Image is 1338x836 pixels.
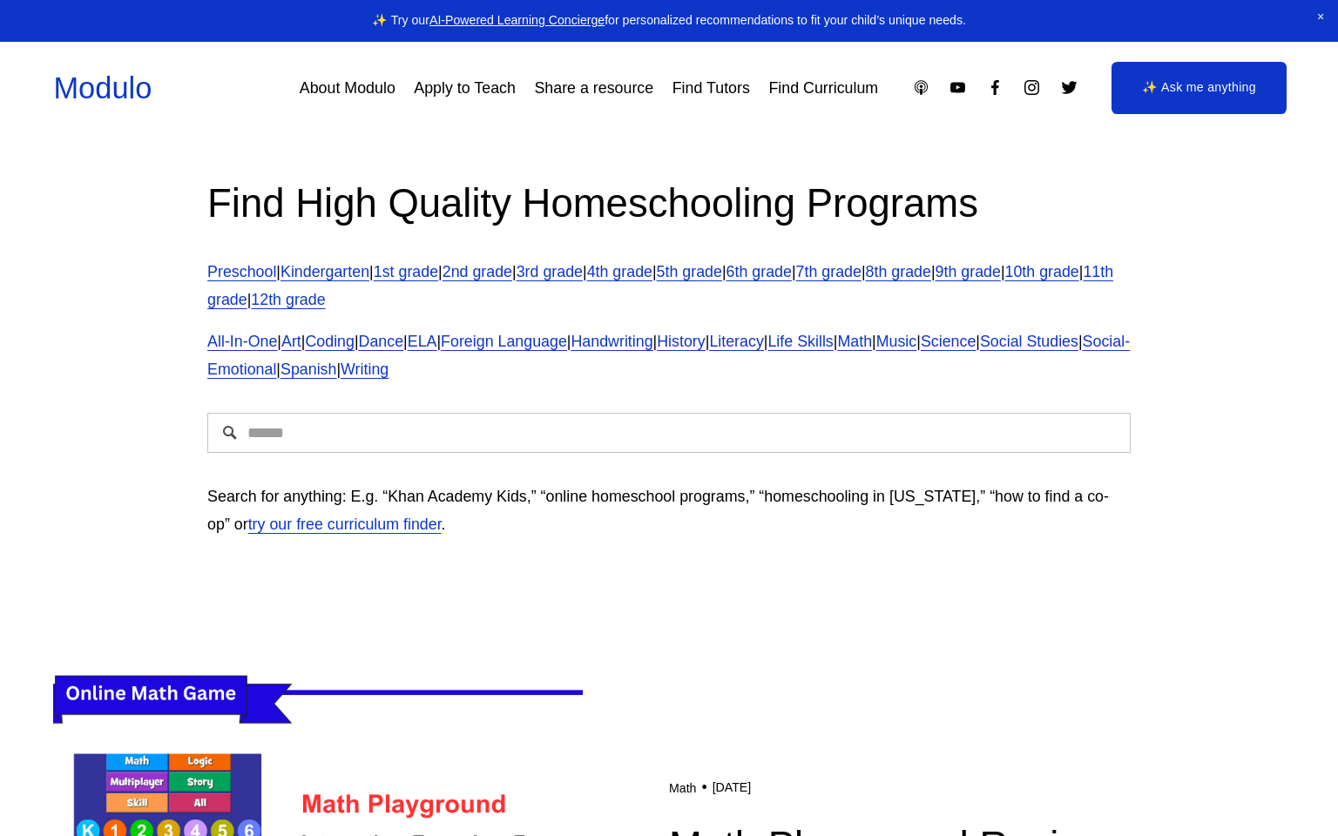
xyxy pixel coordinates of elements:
[571,333,652,350] a: Handwriting
[281,333,301,350] a: Art
[709,333,763,350] a: Literacy
[587,263,652,280] a: 4th grade
[207,327,1131,383] p: | | | | | | | | | | | | | | | |
[207,178,1131,230] h2: Find High Quality Homeschooling Programs
[866,263,931,280] a: 8th grade
[441,333,567,350] a: Foreign Language
[534,72,653,104] a: Share a resource
[936,263,1001,280] a: 9th grade
[359,333,404,350] a: Dance
[207,263,276,280] a: Preschool
[657,263,722,280] a: 5th grade
[980,333,1078,350] a: Social Studies
[300,72,395,104] a: About Modulo
[767,333,833,350] a: Life Skills
[429,13,605,27] a: AI-Powered Learning Concierge
[53,71,152,104] a: Modulo
[1005,263,1079,280] a: 10th grade
[669,781,696,795] a: Math
[986,78,1004,97] a: Facebook
[949,78,967,97] a: YouTube
[768,72,878,104] a: Find Curriculum
[207,482,1131,538] p: Search for anything: E.g. “Khan Academy Kids,” “online homeschool programs,” “homeschooling in [U...
[414,72,516,104] a: Apply to Teach
[280,361,336,378] a: Spanish
[408,333,437,350] a: ELA
[726,263,792,280] a: 6th grade
[207,258,1131,313] p: | | | | | | | | | | | | |
[796,263,862,280] a: 7th grade
[374,263,438,280] a: 1st grade
[443,263,512,280] a: 2nd grade
[1112,62,1287,113] a: ✨ Ask me anything
[517,263,583,280] a: 3rd grade
[713,780,752,795] time: [DATE]
[921,333,976,350] a: Science
[251,291,325,308] a: 12th grade
[1023,78,1041,97] a: Instagram
[341,361,389,378] a: Writing
[248,516,442,533] a: try our free curriculum finder
[837,333,872,350] a: Math
[207,263,1113,308] a: 11th grade
[876,333,917,350] a: Music
[207,333,277,350] a: All-In-One
[912,78,930,97] a: Apple Podcasts
[207,413,1131,453] input: Search
[305,333,355,350] a: Coding
[672,72,750,104] a: Find Tutors
[280,263,369,280] a: Kindergarten
[657,333,705,350] a: History
[1060,78,1078,97] a: Twitter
